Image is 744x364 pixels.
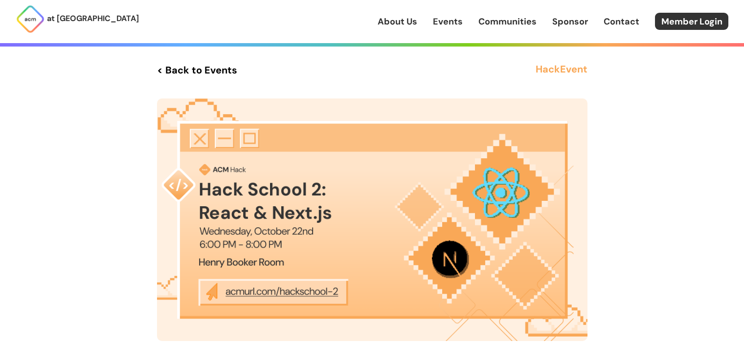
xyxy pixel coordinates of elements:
[604,15,639,28] a: Contact
[536,61,587,79] h3: Hack Event
[157,98,587,341] img: Event Cover Photo
[378,15,417,28] a: About Us
[16,4,139,34] a: at [GEOGRAPHIC_DATA]
[552,15,588,28] a: Sponsor
[655,13,728,30] a: Member Login
[47,12,139,25] p: at [GEOGRAPHIC_DATA]
[433,15,463,28] a: Events
[16,4,45,34] img: ACM Logo
[157,61,237,79] a: < Back to Events
[478,15,537,28] a: Communities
